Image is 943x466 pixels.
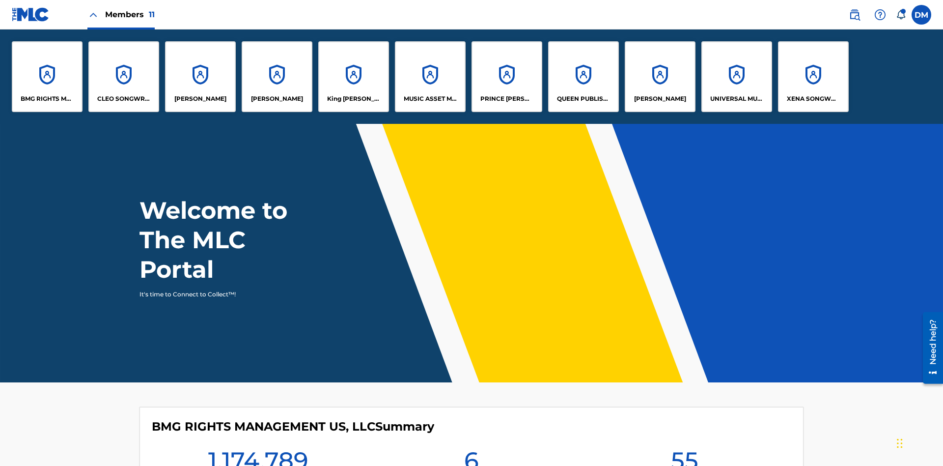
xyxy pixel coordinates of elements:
a: AccountsPRINCE [PERSON_NAME] [471,41,542,112]
a: AccountsCLEO SONGWRITER [88,41,159,112]
p: ELVIS COSTELLO [174,94,226,103]
p: EYAMA MCSINGER [251,94,303,103]
iframe: Chat Widget [894,419,943,466]
span: 11 [149,10,155,19]
img: help [874,9,886,21]
a: Accounts[PERSON_NAME] [242,41,312,112]
img: search [849,9,860,21]
h1: Welcome to The MLC Portal [139,196,323,284]
p: CLEO SONGWRITER [97,94,151,103]
h4: BMG RIGHTS MANAGEMENT US, LLC [152,419,434,434]
img: MLC Logo [12,7,50,22]
p: RONALD MCTESTERSON [634,94,686,103]
p: XENA SONGWRITER [787,94,840,103]
a: AccountsKing [PERSON_NAME] [318,41,389,112]
div: Notifications [896,10,906,20]
img: Close [87,9,99,21]
div: User Menu [912,5,931,25]
a: Public Search [845,5,864,25]
a: AccountsQUEEN PUBLISHA [548,41,619,112]
span: Members [105,9,155,20]
a: AccountsUNIVERSAL MUSIC PUB GROUP [701,41,772,112]
div: Drag [897,429,903,458]
iframe: Resource Center [915,308,943,389]
p: QUEEN PUBLISHA [557,94,610,103]
p: UNIVERSAL MUSIC PUB GROUP [710,94,764,103]
a: Accounts[PERSON_NAME] [625,41,695,112]
a: AccountsMUSIC ASSET MANAGEMENT (MAM) [395,41,466,112]
a: Accounts[PERSON_NAME] [165,41,236,112]
div: Help [870,5,890,25]
p: PRINCE MCTESTERSON [480,94,534,103]
p: MUSIC ASSET MANAGEMENT (MAM) [404,94,457,103]
a: AccountsXENA SONGWRITER [778,41,849,112]
p: It's time to Connect to Collect™! [139,290,310,299]
p: King McTesterson [327,94,381,103]
a: AccountsBMG RIGHTS MANAGEMENT US, LLC [12,41,83,112]
p: BMG RIGHTS MANAGEMENT US, LLC [21,94,74,103]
